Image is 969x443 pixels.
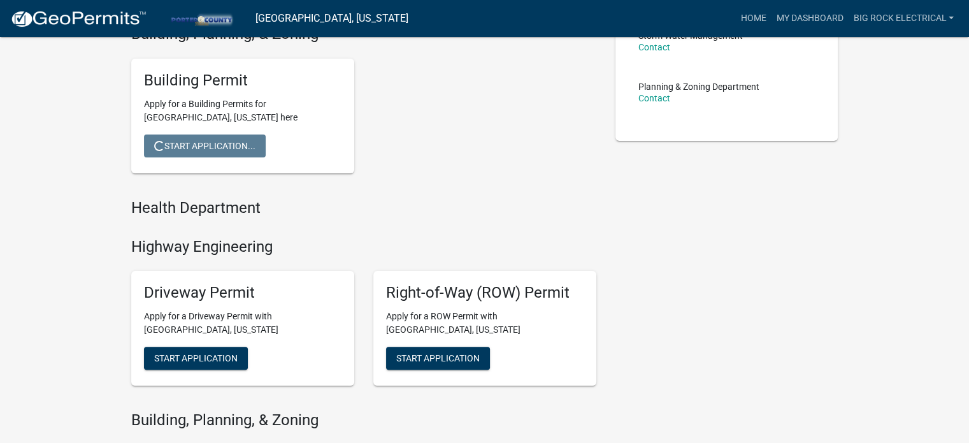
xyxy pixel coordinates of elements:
[144,134,266,157] button: Start Application...
[144,71,341,90] h5: Building Permit
[638,31,743,40] p: Storm Water Management
[144,98,341,124] p: Apply for a Building Permits for [GEOGRAPHIC_DATA], [US_STATE] here
[386,347,490,370] button: Start Application
[735,6,771,31] a: Home
[771,6,848,31] a: My Dashboard
[131,238,596,256] h4: Highway Engineering
[638,93,670,103] a: Contact
[638,82,759,91] p: Planning & Zoning Department
[396,353,480,363] span: Start Application
[131,411,596,430] h4: Building, Planning, & Zoning
[848,6,959,31] a: Big Rock Electrical
[144,310,341,337] p: Apply for a Driveway Permit with [GEOGRAPHIC_DATA], [US_STATE]
[144,347,248,370] button: Start Application
[386,284,584,302] h5: Right-of-Way (ROW) Permit
[144,284,341,302] h5: Driveway Permit
[154,140,255,150] span: Start Application...
[157,10,245,27] img: Porter County, Indiana
[386,310,584,337] p: Apply for a ROW Permit with [GEOGRAPHIC_DATA], [US_STATE]
[638,42,670,52] a: Contact
[255,8,408,29] a: [GEOGRAPHIC_DATA], [US_STATE]
[131,199,596,217] h4: Health Department
[154,353,238,363] span: Start Application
